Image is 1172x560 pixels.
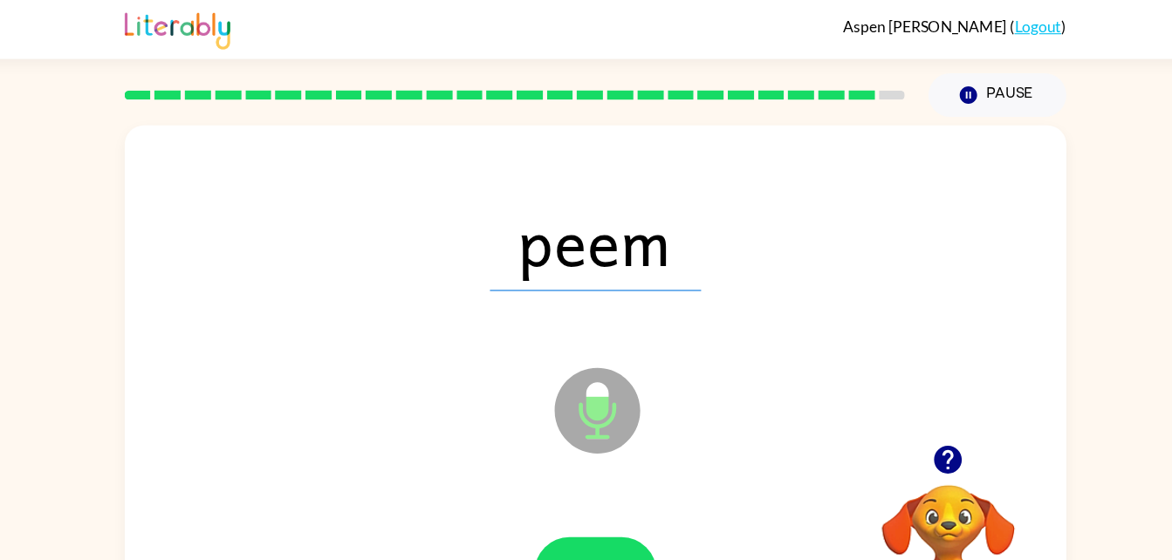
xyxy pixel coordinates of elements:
[814,16,1018,32] div: ( )
[154,7,251,45] img: Literably
[814,16,967,32] span: Aspen [PERSON_NAME]
[971,16,1014,32] a: Logout
[892,67,1018,107] button: Pause
[490,176,683,267] span: peem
